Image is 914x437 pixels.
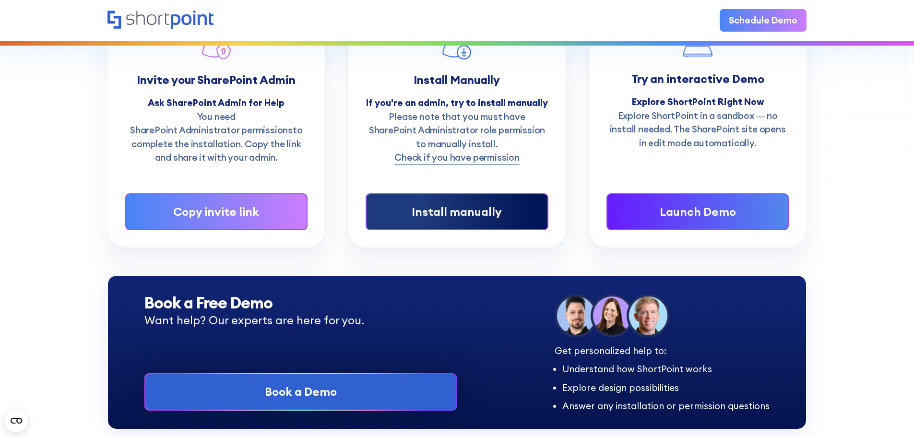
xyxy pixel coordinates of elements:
[107,11,214,30] a: Home
[414,72,500,87] strong: Install Manually
[394,151,520,165] a: Check if you have permission
[148,97,285,108] strong: Ask SharePoint Admin for Help
[562,365,770,374] li: Understand how ShortPoint works
[562,383,770,392] li: Explore design possibilities
[137,72,296,87] strong: Invite your SharePoint Admin
[145,374,456,410] a: Book a Demo
[366,97,548,108] strong: If you're an admin, try to install manually
[606,109,789,150] p: Explore ShortPoint in a sandbox — no install needed. The SharePoint site opens in edit mode autom...
[741,326,914,437] iframe: Chat Widget
[741,326,914,437] div: 聊天小工具
[632,96,764,107] strong: Explore ShortPoint Right Now
[144,203,288,221] div: Copy invite link
[144,294,457,312] h2: Book a Free Demo
[130,123,293,137] a: SharePoint Administrator permissions
[631,71,764,86] strong: Try an interactive Demo
[720,9,807,32] a: Schedule Demo
[385,203,529,221] div: Install manually
[366,193,548,231] a: Install manually
[125,110,308,165] p: You need to complete the installation. Copy the link and share it with your admin.
[125,193,308,231] a: Copy invite link
[729,13,797,27] div: Schedule Demo
[5,409,28,432] button: Open CMP widget
[626,203,770,221] div: Launch Demo
[144,312,457,329] p: Want help? Our experts are here for you.
[562,402,770,411] li: Answer any installation or permission questions
[555,346,770,355] div: Get personalized help to:
[606,193,789,231] a: Launch Demo
[366,110,548,165] p: Please note that you must have SharePoint Administrator role permission to manually install.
